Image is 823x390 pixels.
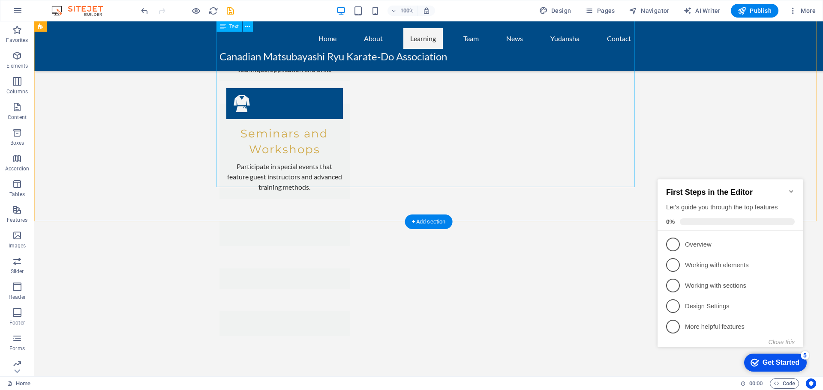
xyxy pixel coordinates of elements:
button: undo [139,6,150,16]
span: 00 00 [749,378,763,389]
p: Columns [6,88,28,95]
button: Publish [731,4,778,18]
div: Get Started [108,192,145,199]
span: Text [229,24,239,29]
p: Boxes [10,140,24,146]
button: Usercentrics [806,378,816,389]
h2: First Steps in the Editor [12,21,141,30]
span: Code [774,378,795,389]
button: AI Writer [680,4,724,18]
p: Forms [9,345,25,352]
div: 5 [147,184,155,193]
div: Get Started 5 items remaining, 0% complete [90,187,153,205]
div: + Add section [405,214,453,229]
button: Navigator [625,4,673,18]
a: Click to cancel selection. Double-click to open Pages [7,378,30,389]
p: Favorites [6,37,28,44]
div: Minimize checklist [134,21,141,28]
span: Design [539,6,571,15]
li: Design Settings [3,129,149,149]
p: Working with sections [31,114,134,123]
span: More [789,6,816,15]
span: : [755,380,757,387]
li: Overview [3,67,149,88]
h6: 100% [400,6,414,16]
button: Design [536,4,575,18]
i: On resize automatically adjust zoom level to fit chosen device. [423,7,430,15]
p: Content [8,114,27,121]
p: Features [7,217,27,223]
button: 100% [387,6,418,16]
button: Click here to leave preview mode and continue editing [191,6,201,16]
i: Undo: Change text (Ctrl+Z) [140,6,150,16]
button: save [225,6,235,16]
p: More helpful features [31,155,134,164]
p: Images [9,242,26,249]
i: Reload page [208,6,218,16]
p: Elements [6,63,28,69]
p: Accordion [5,165,29,172]
img: Editor Logo [49,6,114,16]
span: AI Writer [683,6,721,15]
p: Header [9,294,26,301]
button: reload [208,6,218,16]
div: Let's guide you through the top features [12,36,141,45]
p: Footer [9,319,25,326]
button: Code [770,378,799,389]
p: Design Settings [31,135,134,144]
li: Working with elements [3,88,149,108]
li: More helpful features [3,149,149,170]
span: Navigator [629,6,670,15]
p: Tables [9,191,25,198]
span: Pages [585,6,615,15]
div: Design (Ctrl+Alt+Y) [536,4,575,18]
h6: Session time [740,378,763,389]
p: Working with elements [31,94,134,103]
button: More [785,4,819,18]
li: Working with sections [3,108,149,129]
span: Publish [738,6,772,15]
button: Close this [114,172,141,179]
i: Save (Ctrl+S) [225,6,235,16]
button: Pages [581,4,618,18]
p: Slider [11,268,24,275]
span: 0% [12,51,26,58]
p: Overview [31,73,134,82]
